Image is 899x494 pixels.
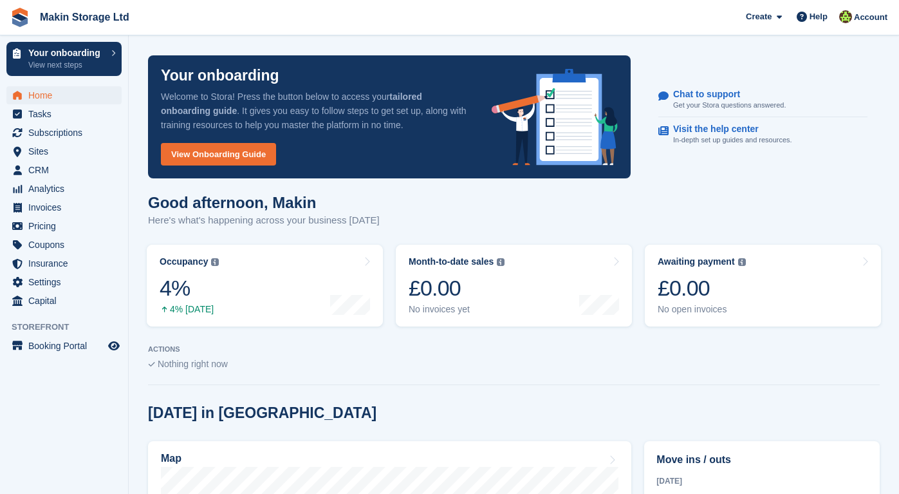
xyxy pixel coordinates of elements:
p: Here's what's happening across your business [DATE] [148,213,380,228]
span: Invoices [28,198,106,216]
span: Booking Portal [28,337,106,355]
div: No open invoices [658,304,746,315]
p: ACTIONS [148,345,880,354]
h2: Move ins / outs [656,452,867,468]
span: Pricing [28,217,106,235]
a: Chat to support Get your Stora questions answered. [658,82,867,118]
span: Nothing right now [158,359,228,369]
h1: Good afternoon, Makin [148,194,380,211]
p: Chat to support [673,89,775,100]
a: Preview store [106,338,122,354]
div: Occupancy [160,256,208,267]
div: No invoices yet [409,304,505,315]
a: menu [6,124,122,142]
div: £0.00 [409,275,505,301]
h2: [DATE] in [GEOGRAPHIC_DATA] [148,404,376,422]
span: Insurance [28,254,106,272]
a: menu [6,86,122,104]
img: icon-info-grey-7440780725fd019a000dd9b08b2336e03edf1995a4989e88bcd33f0948082b44.svg [211,258,219,266]
span: Settings [28,273,106,291]
a: menu [6,292,122,310]
div: [DATE] [656,475,867,487]
span: Help [810,10,828,23]
h2: Map [161,453,181,464]
a: menu [6,142,122,160]
a: menu [6,337,122,355]
a: Awaiting payment £0.00 No open invoices [645,245,881,327]
a: Occupancy 4% 4% [DATE] [147,245,383,327]
a: menu [6,273,122,291]
a: menu [6,198,122,216]
span: Capital [28,292,106,310]
a: Month-to-date sales £0.00 No invoices yet [396,245,632,327]
a: Visit the help center In-depth set up guides and resources. [658,117,867,152]
a: menu [6,180,122,198]
p: View next steps [28,59,105,71]
img: icon-info-grey-7440780725fd019a000dd9b08b2336e03edf1995a4989e88bcd33f0948082b44.svg [738,258,746,266]
div: Month-to-date sales [409,256,494,267]
img: onboarding-info-6c161a55d2c0e0a8cae90662b2fe09162a5109e8cc188191df67fb4f79e88e88.svg [492,69,618,166]
img: icon-info-grey-7440780725fd019a000dd9b08b2336e03edf1995a4989e88bcd33f0948082b44.svg [497,258,505,266]
img: Makin Storage Team [839,10,852,23]
span: CRM [28,161,106,179]
div: 4% [160,275,219,301]
span: Coupons [28,236,106,254]
img: blank_slate_check_icon-ba018cac091ee9be17c0a81a6c232d5eb81de652e7a59be601be346b1b6ddf79.svg [148,362,155,367]
p: In-depth set up guides and resources. [673,135,792,146]
a: menu [6,236,122,254]
p: Get your Stora questions answered. [673,100,786,111]
a: menu [6,254,122,272]
a: menu [6,105,122,123]
span: Storefront [12,321,128,334]
span: Analytics [28,180,106,198]
img: stora-icon-8386f47178a22dfd0bd8f6a31ec36ba5ce8667c1dd55bd0f319d3a0aa187defe.svg [10,8,30,27]
div: £0.00 [658,275,746,301]
a: View Onboarding Guide [161,143,276,166]
div: 4% [DATE] [160,304,219,315]
p: Your onboarding [28,48,105,57]
span: Subscriptions [28,124,106,142]
div: Awaiting payment [658,256,735,267]
p: Your onboarding [161,68,279,83]
span: Tasks [28,105,106,123]
p: Welcome to Stora! Press the button below to access your . It gives you easy to follow steps to ge... [161,90,471,132]
span: Create [746,10,772,23]
p: Visit the help center [673,124,782,135]
span: Account [854,11,887,24]
span: Sites [28,142,106,160]
a: menu [6,217,122,235]
a: Your onboarding View next steps [6,42,122,76]
span: Home [28,86,106,104]
a: Makin Storage Ltd [35,6,134,28]
a: menu [6,161,122,179]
